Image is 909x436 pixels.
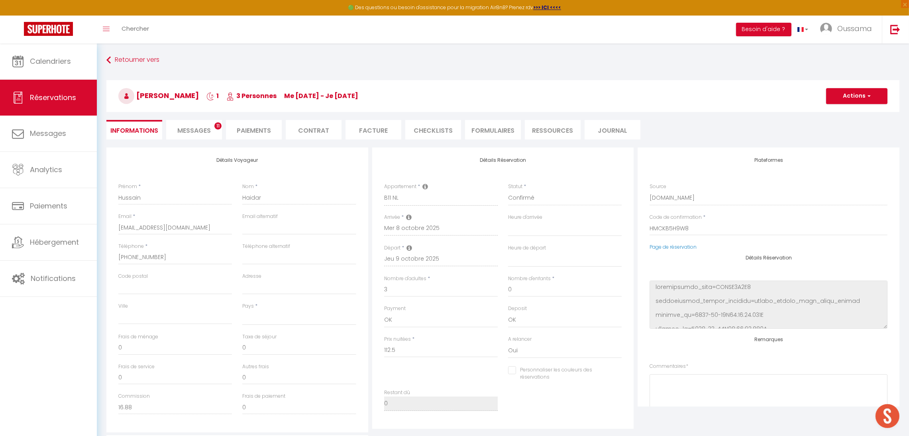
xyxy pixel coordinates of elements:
[30,165,62,175] span: Analytics
[650,183,666,191] label: Source
[118,183,137,191] label: Prénom
[242,363,269,371] label: Autres frais
[525,120,581,139] li: Ressources
[384,214,400,221] label: Arrivée
[508,183,522,191] label: Statut
[118,393,150,400] label: Commission
[650,214,702,221] label: Code de confirmation
[876,404,899,428] div: Ouvrir le chat
[31,273,76,283] span: Notifications
[650,255,887,261] h4: Détails Réservation
[242,302,254,310] label: Pays
[242,213,278,220] label: Email alternatif
[346,120,401,139] li: Facture
[242,393,285,400] label: Frais de paiement
[890,24,900,34] img: logout
[122,24,149,33] span: Chercher
[508,244,546,252] label: Heure de départ
[384,275,426,283] label: Nombre d'adultes
[650,244,697,250] a: Page de réservation
[384,336,411,343] label: Prix nuitées
[118,157,356,163] h4: Détails Voyageur
[384,183,416,191] label: Appartement
[30,92,76,102] span: Réservations
[226,91,277,100] span: 3 Personnes
[508,336,532,343] label: A relancer
[177,126,211,135] span: Messages
[508,305,527,312] label: Deposit
[242,183,254,191] label: Nom
[820,23,832,35] img: ...
[118,363,155,371] label: Frais de service
[736,23,791,36] button: Besoin d'aide ?
[116,16,155,43] a: Chercher
[242,273,261,280] label: Adresse
[508,214,542,221] label: Heure d'arrivée
[118,302,128,310] label: Ville
[384,157,622,163] h4: Détails Réservation
[508,275,551,283] label: Nombre d'enfants
[533,4,561,11] a: >>> ICI <<<<
[30,201,67,211] span: Paiements
[286,120,342,139] li: Contrat
[118,333,158,341] label: Frais de ménage
[384,305,406,312] label: Payment
[106,53,899,67] a: Retourner vers
[814,16,882,43] a: ... Oussama
[650,157,887,163] h4: Plateformes
[650,363,688,370] label: Commentaires
[405,120,461,139] li: CHECKLISTS
[106,120,162,139] li: Informations
[826,88,887,104] button: Actions
[465,120,521,139] li: FORMULAIRES
[206,91,219,100] span: 1
[650,337,887,342] h4: Remarques
[384,389,410,397] label: Restant dû
[30,56,71,66] span: Calendriers
[226,120,282,139] li: Paiements
[837,24,872,33] span: Oussama
[242,243,290,250] label: Téléphone alternatif
[214,122,222,130] span: 11
[118,243,144,250] label: Téléphone
[24,22,73,36] img: Super Booking
[118,273,148,280] label: Code postal
[118,90,199,100] span: [PERSON_NAME]
[585,120,640,139] li: Journal
[384,244,401,252] label: Départ
[118,213,132,220] label: Email
[30,128,66,138] span: Messages
[284,91,358,100] span: me [DATE] - je [DATE]
[242,333,277,341] label: Taxe de séjour
[30,237,79,247] span: Hébergement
